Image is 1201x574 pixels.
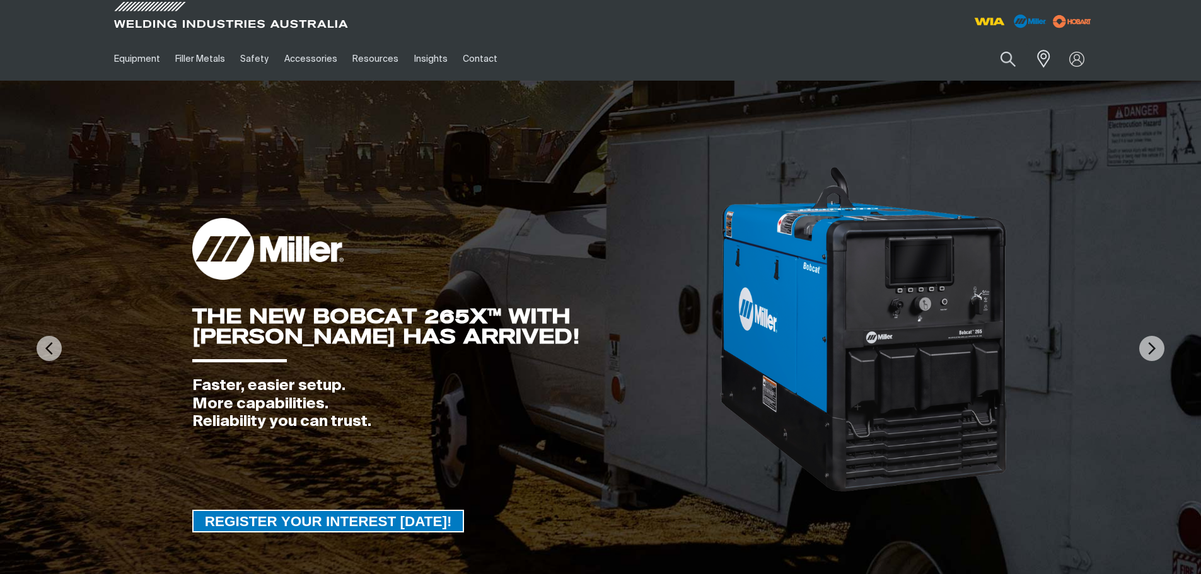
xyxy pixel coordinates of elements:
input: Product name or item number... [970,44,1029,74]
a: Filler Metals [168,37,233,81]
img: miller [1049,12,1095,31]
a: Equipment [107,37,168,81]
div: THE NEW BOBCAT 265X™ WITH [PERSON_NAME] HAS ARRIVED! [192,306,719,347]
img: PrevArrow [37,336,62,361]
a: Accessories [277,37,345,81]
a: REGISTER YOUR INTEREST TODAY! [192,510,465,532]
img: NextArrow [1139,336,1164,361]
div: Faster, easier setup. More capabilities. Reliability you can trust. [192,377,719,431]
nav: Main [107,37,848,81]
a: Contact [455,37,505,81]
a: Safety [233,37,276,81]
a: Resources [345,37,406,81]
a: Insights [406,37,455,81]
button: Search products [987,44,1030,74]
span: REGISTER YOUR INTEREST [DATE]! [194,510,463,532]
